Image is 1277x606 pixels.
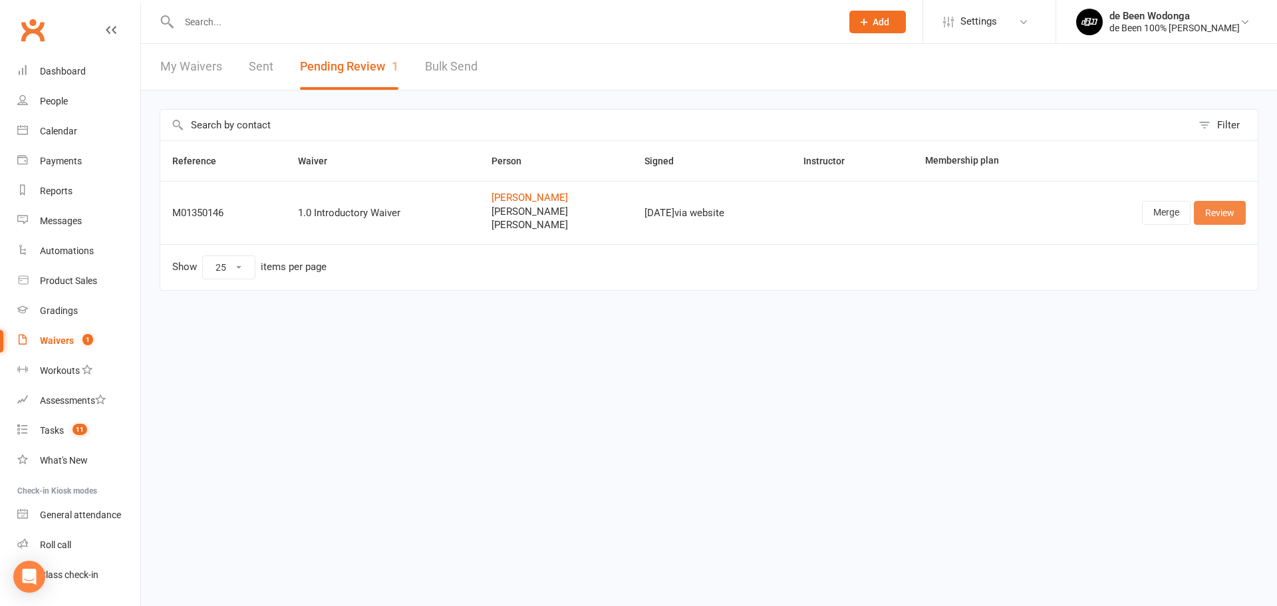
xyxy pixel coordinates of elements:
[17,416,140,446] a: Tasks 11
[17,446,140,476] a: What's New
[644,208,779,219] div: [DATE] via website
[172,153,231,169] button: Reference
[172,255,327,279] div: Show
[40,510,121,520] div: General attendance
[492,156,536,166] span: Person
[160,110,1192,140] input: Search by contact
[16,13,49,47] a: Clubworx
[17,530,140,560] a: Roll call
[17,116,140,146] a: Calendar
[1217,117,1240,133] div: Filter
[40,335,74,346] div: Waivers
[172,156,231,166] span: Reference
[803,153,859,169] button: Instructor
[425,44,478,90] a: Bulk Send
[172,208,274,219] div: M01350146
[17,356,140,386] a: Workouts
[1142,201,1191,225] a: Merge
[160,44,222,90] a: My Waivers
[492,153,536,169] button: Person
[849,11,906,33] button: Add
[40,455,88,466] div: What's New
[492,192,621,204] a: [PERSON_NAME]
[298,156,342,166] span: Waiver
[17,500,140,530] a: General attendance kiosk mode
[17,560,140,590] a: Class kiosk mode
[17,266,140,296] a: Product Sales
[913,141,1063,181] th: Membership plan
[40,365,80,376] div: Workouts
[72,424,87,435] span: 11
[40,305,78,316] div: Gradings
[17,236,140,266] a: Automations
[40,216,82,226] div: Messages
[1192,110,1258,140] button: Filter
[40,539,71,550] div: Roll call
[1109,22,1240,34] div: de Been 100% [PERSON_NAME]
[300,44,398,90] button: Pending Review1
[17,57,140,86] a: Dashboard
[261,261,327,273] div: items per page
[17,176,140,206] a: Reports
[40,395,106,406] div: Assessments
[492,206,621,218] span: [PERSON_NAME]
[298,153,342,169] button: Waiver
[40,569,98,580] div: Class check-in
[392,59,398,73] span: 1
[17,386,140,416] a: Assessments
[960,7,997,37] span: Settings
[1109,10,1240,22] div: de Been Wodonga
[40,96,68,106] div: People
[803,156,859,166] span: Instructor
[40,126,77,136] div: Calendar
[249,44,273,90] a: Sent
[17,206,140,236] a: Messages
[1076,9,1103,35] img: thumb_image1710905826.png
[17,146,140,176] a: Payments
[82,334,93,345] span: 1
[13,561,45,593] div: Open Intercom Messenger
[40,66,86,76] div: Dashboard
[17,86,140,116] a: People
[175,13,832,31] input: Search...
[17,326,140,356] a: Waivers 1
[17,296,140,326] a: Gradings
[644,156,688,166] span: Signed
[40,425,64,436] div: Tasks
[644,153,688,169] button: Signed
[873,17,889,27] span: Add
[40,245,94,256] div: Automations
[40,156,82,166] div: Payments
[492,220,621,231] span: [PERSON_NAME]
[40,275,97,286] div: Product Sales
[298,208,467,219] div: 1.0 Introductory Waiver
[1194,201,1246,225] a: Review
[40,186,72,196] div: Reports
